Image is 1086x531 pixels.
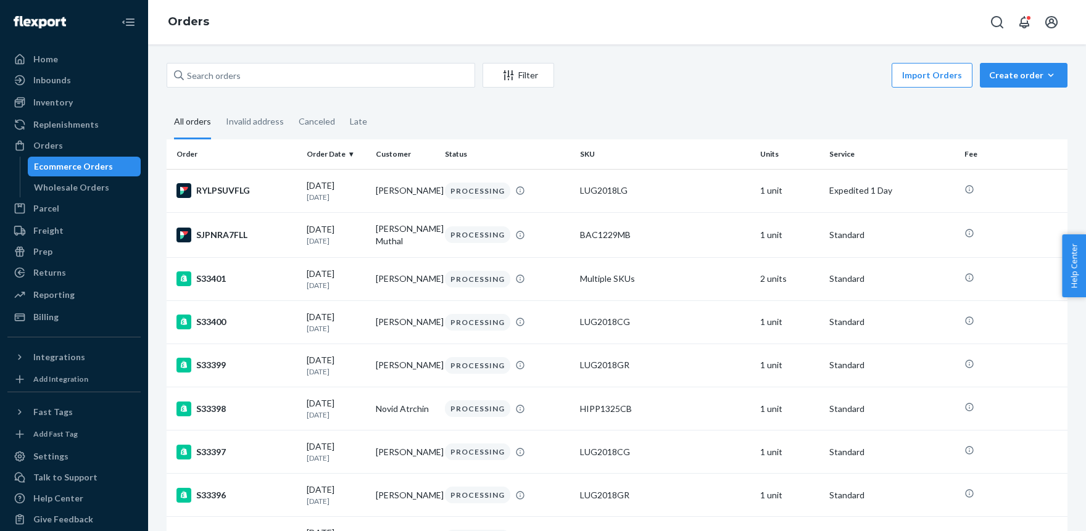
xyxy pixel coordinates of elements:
[580,359,750,371] div: LUG2018GR
[28,157,141,176] a: Ecommerce Orders
[307,496,366,506] p: [DATE]
[176,315,297,329] div: S33400
[371,474,440,517] td: [PERSON_NAME]
[483,63,554,88] button: Filter
[307,397,366,420] div: [DATE]
[33,224,64,237] div: Freight
[7,347,141,367] button: Integrations
[7,199,141,218] a: Parcel
[307,440,366,463] div: [DATE]
[307,311,366,334] div: [DATE]
[307,280,366,290] p: [DATE]
[580,184,750,197] div: LUG2018LG
[1062,234,1086,297] button: Help Center
[7,488,141,508] a: Help Center
[7,307,141,327] a: Billing
[34,181,109,194] div: Wholesale Orders
[755,430,824,474] td: 1 unit
[7,70,141,90] a: Inbounds
[33,245,52,258] div: Prep
[33,513,93,525] div: Give Feedback
[176,488,297,503] div: S33396
[829,446,955,458] p: Standard
[7,263,141,282] a: Returns
[755,169,824,212] td: 1 unit
[755,257,824,300] td: 2 units
[33,74,71,86] div: Inbounds
[755,212,824,257] td: 1 unit
[371,212,440,257] td: [PERSON_NAME] Muthal
[7,242,141,261] a: Prep
[33,429,78,439] div: Add Fast Tag
[307,410,366,420] p: [DATE]
[307,223,366,246] div: [DATE]
[158,4,219,40] ol: breadcrumbs
[7,427,141,442] a: Add Fast Tag
[445,487,510,503] div: PROCESSING
[307,268,366,290] div: [DATE]
[7,115,141,134] a: Replenishments
[33,374,88,384] div: Add Integration
[755,300,824,344] td: 1 unit
[33,53,58,65] div: Home
[980,63,1067,88] button: Create order
[7,372,141,387] a: Add Integration
[7,221,141,241] a: Freight
[440,139,575,169] th: Status
[445,314,510,331] div: PROCESSING
[371,300,440,344] td: [PERSON_NAME]
[33,266,66,279] div: Returns
[445,271,510,287] div: PROCESSING
[33,351,85,363] div: Integrations
[7,49,141,69] a: Home
[7,467,141,487] a: Talk to Support
[371,257,440,300] td: [PERSON_NAME]
[33,202,59,215] div: Parcel
[167,63,475,88] input: Search orders
[307,323,366,334] p: [DATE]
[371,344,440,387] td: [PERSON_NAME]
[829,316,955,328] p: Standard
[892,63,972,88] button: Import Orders
[33,450,68,463] div: Settings
[829,359,955,371] p: Standard
[755,139,824,169] th: Units
[307,192,366,202] p: [DATE]
[575,257,755,300] td: Multiple SKUs
[580,316,750,328] div: LUG2018CG
[829,273,955,285] p: Standard
[1039,10,1064,35] button: Open account menu
[34,160,113,173] div: Ecommerce Orders
[824,139,960,169] th: Service
[829,184,955,197] p: Expedited 1 Day
[445,226,510,243] div: PROCESSING
[445,357,510,374] div: PROCESSING
[483,69,553,81] div: Filter
[371,387,440,430] td: Novid Atrchin
[7,447,141,466] a: Settings
[307,236,366,246] p: [DATE]
[7,509,141,529] button: Give Feedback
[755,474,824,517] td: 1 unit
[33,289,75,301] div: Reporting
[33,311,59,323] div: Billing
[350,105,367,138] div: Late
[116,10,141,35] button: Close Navigation
[989,69,1058,81] div: Create order
[307,453,366,463] p: [DATE]
[580,229,750,241] div: BAC1229MB
[307,354,366,377] div: [DATE]
[7,136,141,155] a: Orders
[307,366,366,377] p: [DATE]
[755,344,824,387] td: 1 unit
[829,403,955,415] p: Standard
[176,401,297,416] div: S33398
[168,15,209,28] a: Orders
[33,471,97,484] div: Talk to Support
[960,139,1067,169] th: Fee
[302,139,371,169] th: Order Date
[829,489,955,501] p: Standard
[829,229,955,241] p: Standard
[176,358,297,373] div: S33399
